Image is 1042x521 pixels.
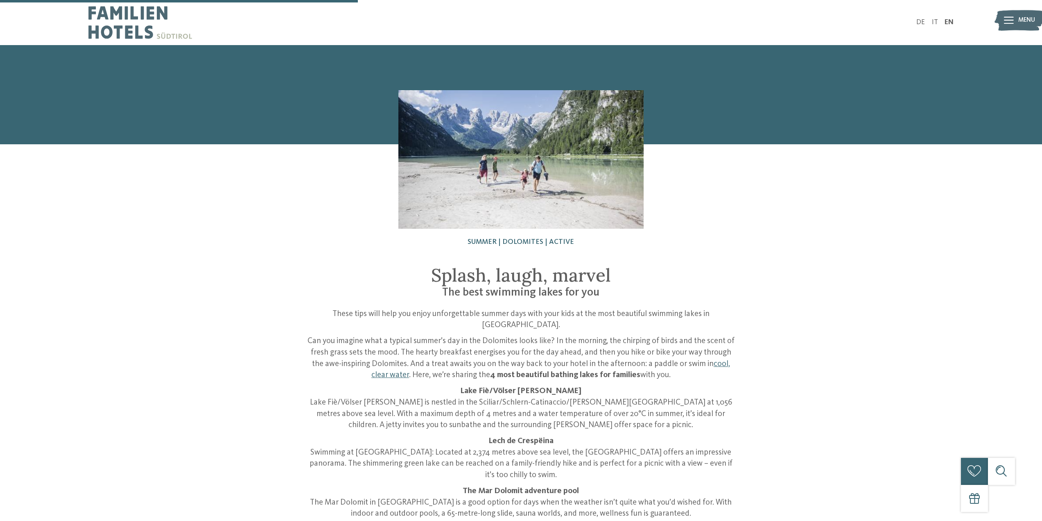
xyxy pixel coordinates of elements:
[932,19,938,26] a: IT
[945,19,954,26] a: EN
[1018,16,1035,25] span: Menu
[488,437,554,445] strong: Lech de Crespëina
[431,264,611,287] span: Splash, laugh, marvel
[490,371,640,379] strong: 4 most beautiful bathing lakes for families
[916,19,925,26] a: DE
[307,486,735,520] p: The Mar Dolomit in [GEOGRAPHIC_DATA] is a good option for days when the weather isn’t quite what ...
[468,239,574,246] span: Summer | Dolomites | Active
[398,90,644,228] img: 4 swimming spots in the mountains
[307,336,735,381] p: Can you imagine what a typical summer’s day in the Dolomites looks like? In the morning, the chir...
[307,386,735,431] p: Lake Fiè/Völser [PERSON_NAME] is nestled in the Sciliar/Schlern-Catinaccio/[PERSON_NAME][GEOGRAPH...
[463,487,579,495] strong: The Mar Dolomit adventure pool
[307,309,735,331] p: These tips will help you enjoy unforgettable summer days with your kids at the most beautiful swi...
[307,436,735,481] p: Swimming at [GEOGRAPHIC_DATA]: Located at 2,374 metres above sea level, the [GEOGRAPHIC_DATA] off...
[442,287,599,298] span: The best swimming lakes for you
[460,387,581,395] strong: Lake Fiè/Völser [PERSON_NAME]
